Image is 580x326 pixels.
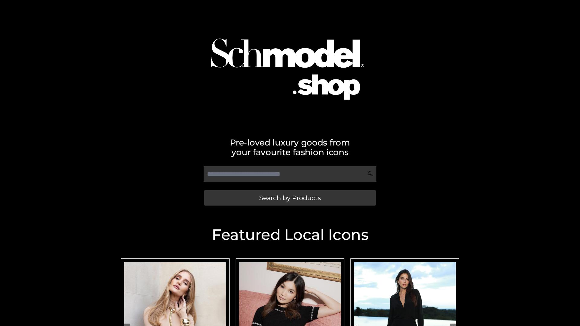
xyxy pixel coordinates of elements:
span: Search by Products [259,195,321,201]
a: Search by Products [204,190,376,206]
img: Search Icon [367,171,373,177]
h2: Pre-loved luxury goods from your favourite fashion icons [118,138,462,157]
h2: Featured Local Icons​ [118,227,462,242]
